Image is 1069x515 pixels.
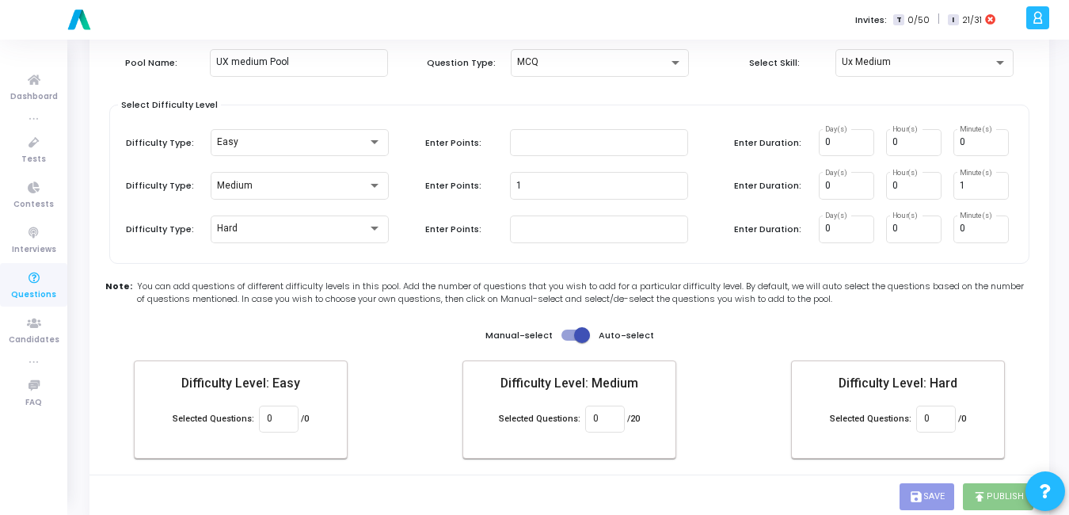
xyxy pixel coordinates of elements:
[126,136,197,150] label: Difficulty Type:
[909,490,923,504] i: save
[301,413,309,426] label: /0
[599,329,654,342] label: Auto-select
[734,179,805,193] label: Enter Duration:
[126,223,197,236] label: Difficulty Type:
[734,136,805,150] label: Enter Duration:
[855,13,887,27] label: Invites:
[125,56,196,70] label: Pool Name:
[126,179,197,193] label: Difficulty Type:
[147,374,334,393] mat-card-title: Difficulty Level: Easy
[217,180,253,191] span: Medium
[958,413,966,426] label: /0
[962,13,982,27] span: 21/31
[938,11,940,28] span: |
[105,280,132,306] b: Note:
[25,396,42,410] span: FAQ
[627,413,640,426] label: /20
[842,56,891,67] span: Ux Medium
[118,98,221,114] div: Select Difficulty Level
[63,4,95,36] img: logo
[963,483,1033,510] button: publishPublish
[217,223,238,234] span: Hard
[907,13,930,27] span: 0/50
[12,243,56,257] span: Interviews
[805,374,991,393] mat-card-title: Difficulty Level: Hard
[10,90,58,104] span: Dashboard
[427,56,498,70] label: Question Type:
[425,179,496,193] label: Enter Points:
[499,413,580,426] label: Selected Questions:
[734,223,805,236] label: Enter Duration:
[425,223,496,236] label: Enter Points:
[830,413,911,426] label: Selected Questions:
[217,136,238,147] span: Easy
[517,56,538,67] span: MCQ
[13,198,54,212] span: Contests
[137,280,1034,306] span: You can add questions of different difficulty levels in this pool. Add the number of questions th...
[900,483,954,510] button: saveSave
[893,14,904,26] span: T
[11,288,56,302] span: Questions
[9,334,59,347] span: Candidates
[425,136,496,150] label: Enter Points:
[485,329,553,342] label: Manual-select
[749,56,820,70] label: Select Skill:
[476,374,663,393] mat-card-title: Difficulty Level: Medium
[948,14,958,26] span: I
[972,490,987,504] i: publish
[21,153,46,166] span: Tests
[173,413,254,426] label: Selected Questions:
